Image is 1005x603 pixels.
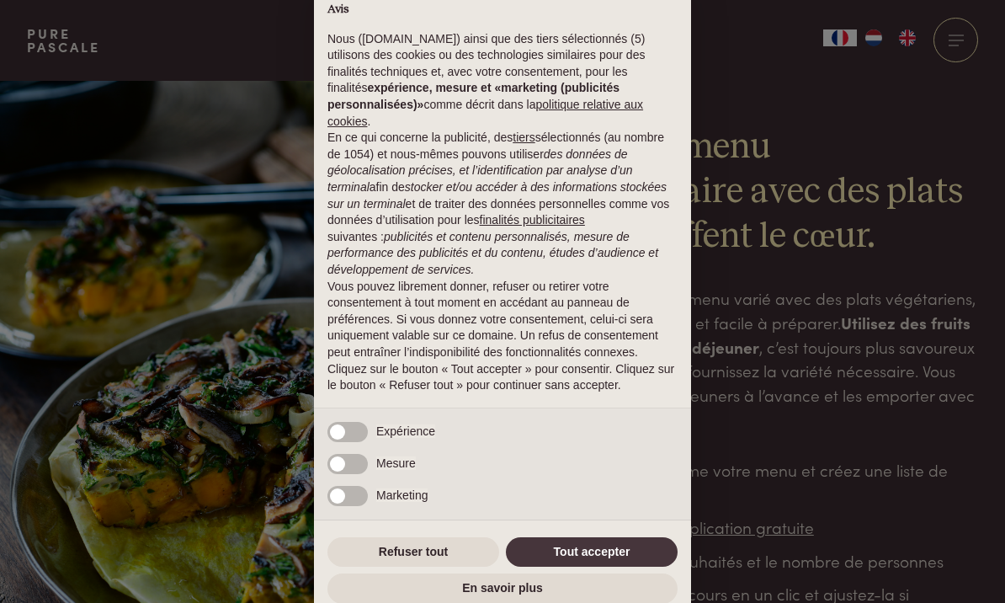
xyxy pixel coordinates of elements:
[327,279,678,361] p: Vous pouvez librement donner, refuser ou retirer votre consentement à tout moment en accédant au ...
[327,537,499,568] button: Refuser tout
[327,361,678,394] p: Cliquez sur le bouton « Tout accepter » pour consentir. Cliquez sur le bouton « Refuser tout » po...
[327,31,678,131] p: Nous ([DOMAIN_NAME]) ainsi que des tiers sélectionnés (5) utilisons des cookies ou des technologi...
[480,212,585,229] button: finalités publicitaires
[376,456,416,470] span: Mesure
[327,3,678,18] h2: Avis
[376,488,428,502] span: Marketing
[513,130,534,147] button: tiers
[327,81,619,111] strong: expérience, mesure et «marketing (publicités personnalisées)»
[506,537,678,568] button: Tout accepter
[327,130,678,278] p: En ce qui concerne la publicité, des sélectionnés (au nombre de 1054) et nous-mêmes pouvons utili...
[376,424,435,438] span: Expérience
[327,230,658,276] em: publicités et contenu personnalisés, mesure de performance des publicités et du contenu, études d...
[327,147,633,194] em: des données de géolocalisation précises, et l’identification par analyse d’un terminal
[327,180,667,211] em: stocker et/ou accéder à des informations stockées sur un terminal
